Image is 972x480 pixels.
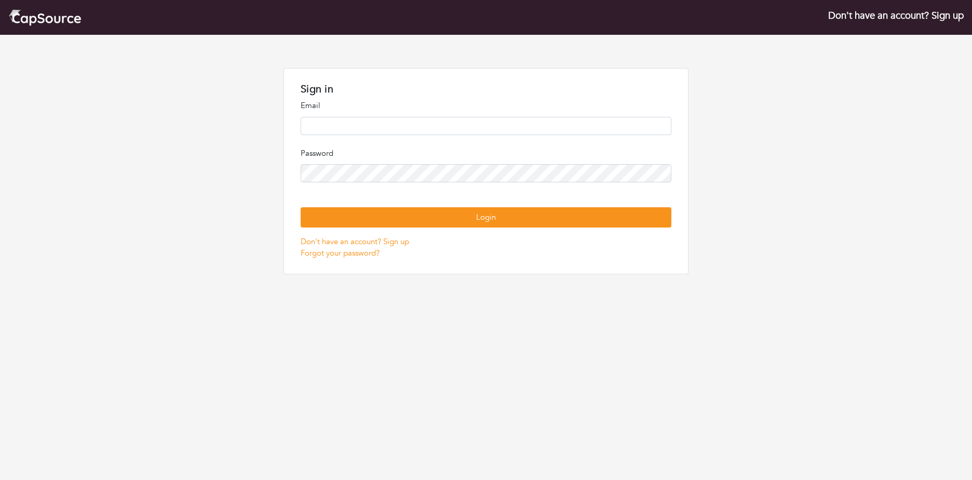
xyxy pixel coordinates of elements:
[301,248,380,258] a: Forgot your password?
[301,83,671,96] h1: Sign in
[828,9,964,22] a: Don't have an account? Sign up
[301,148,671,159] p: Password
[301,100,671,112] p: Email
[301,207,671,228] button: Login
[301,236,409,247] a: Don't have an account? Sign up
[8,8,82,26] img: cap_logo.png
